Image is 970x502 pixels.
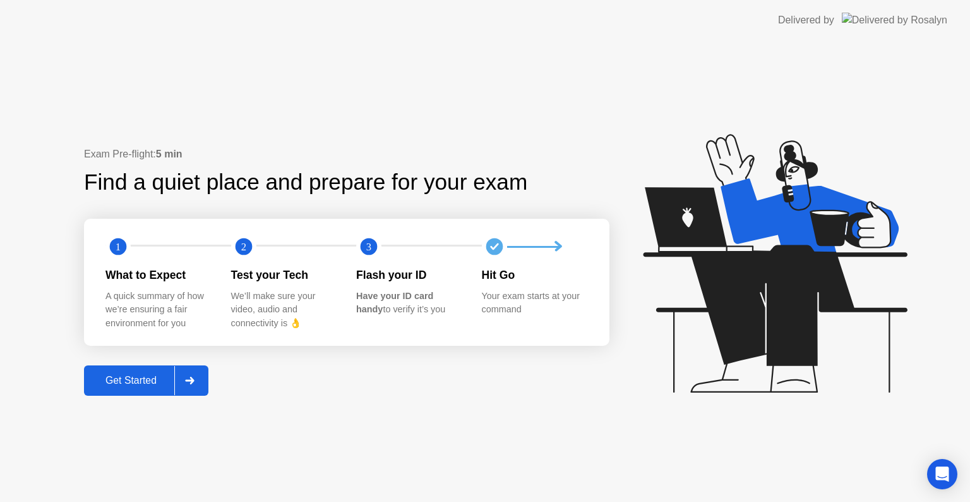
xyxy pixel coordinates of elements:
div: to verify it’s you [356,290,462,317]
div: Flash your ID [356,267,462,283]
text: 3 [366,241,371,253]
text: 2 [241,241,246,253]
b: Have your ID card handy [356,291,433,315]
div: We’ll make sure your video, audio and connectivity is 👌 [231,290,337,331]
button: Get Started [84,365,208,396]
div: Your exam starts at your command [482,290,587,317]
div: What to Expect [105,267,211,283]
b: 5 min [156,149,183,159]
div: Get Started [88,375,174,386]
div: Find a quiet place and prepare for your exam [84,166,529,199]
div: Delivered by [778,13,834,28]
div: Exam Pre-flight: [84,147,609,162]
text: 1 [116,241,121,253]
div: Open Intercom Messenger [927,459,957,489]
div: A quick summary of how we’re ensuring a fair environment for you [105,290,211,331]
img: Delivered by Rosalyn [842,13,947,27]
div: Hit Go [482,267,587,283]
div: Test your Tech [231,267,337,283]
